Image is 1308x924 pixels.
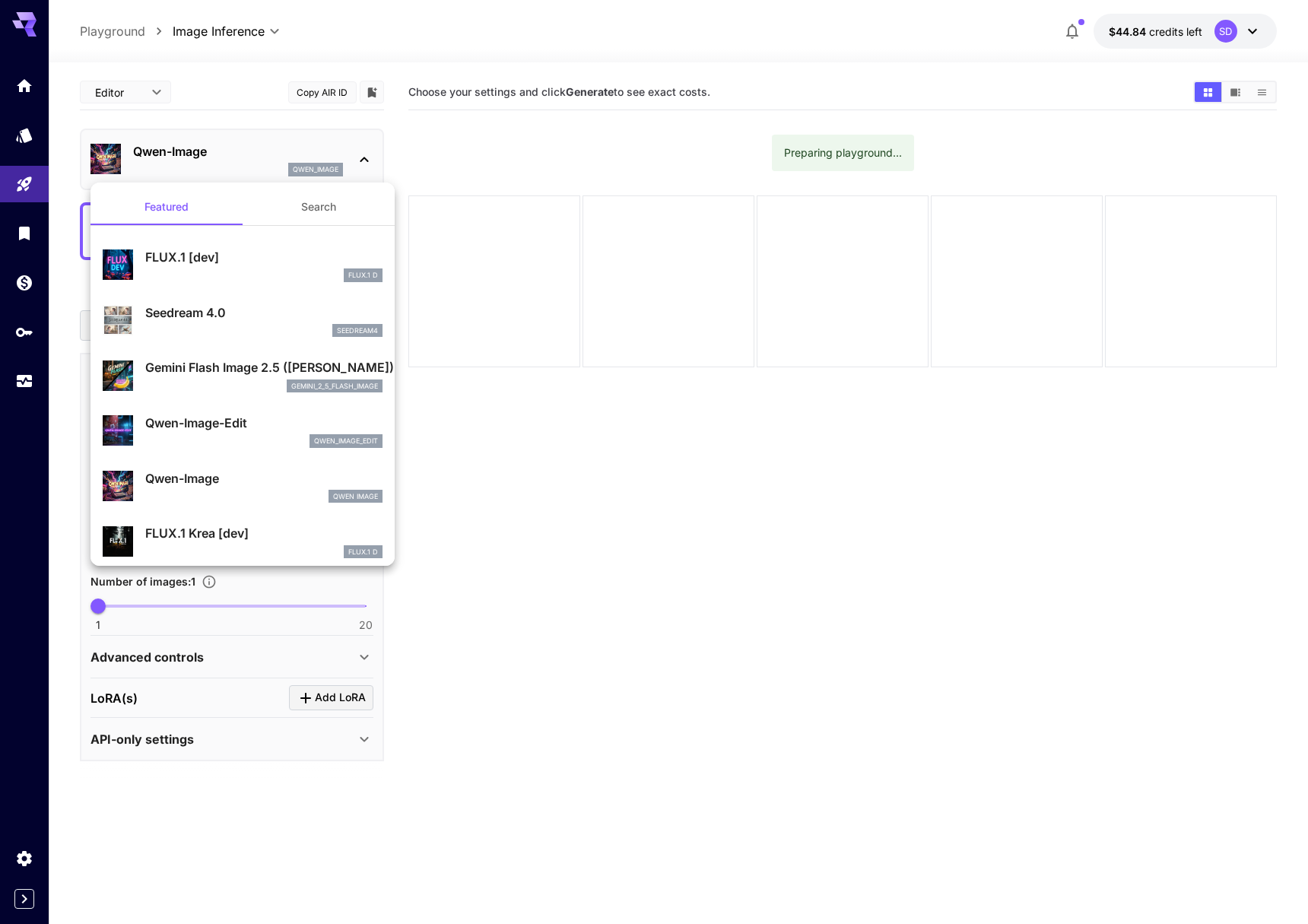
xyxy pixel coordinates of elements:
[103,352,383,398] div: Gemini Flash Image 2.5 ([PERSON_NAME])gemini_2_5_flash_image
[103,518,383,564] div: FLUX.1 Krea [dev]FLUX.1 D
[145,524,383,542] p: FLUX.1 Krea [dev]
[90,189,243,225] button: Featured
[348,547,378,557] p: FLUX.1 D
[333,491,378,502] p: Qwen Image
[145,469,383,487] p: Qwen-Image
[103,408,383,454] div: Qwen-Image-Editqwen_image_edit
[103,463,383,510] div: Qwen-ImageQwen Image
[314,436,378,446] p: qwen_image_edit
[243,189,395,225] button: Search
[145,248,383,266] p: FLUX.1 [dev]
[145,303,383,322] p: Seedream 4.0
[291,381,378,392] p: gemini_2_5_flash_image
[348,270,378,281] p: FLUX.1 D
[145,414,383,432] p: Qwen-Image-Edit
[103,242,383,288] div: FLUX.1 [dev]FLUX.1 D
[145,358,383,376] p: Gemini Flash Image 2.5 ([PERSON_NAME])
[337,325,378,336] p: seedream4
[103,297,383,344] div: Seedream 4.0seedream4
